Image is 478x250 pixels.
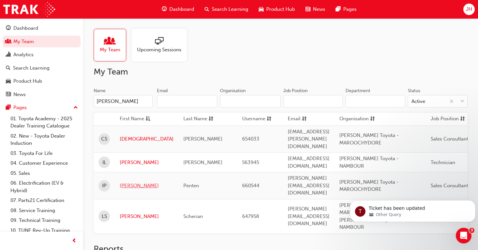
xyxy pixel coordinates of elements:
[8,215,81,225] a: 09. Technical Training
[300,3,331,16] a: news-iconNews
[339,156,399,169] span: [PERSON_NAME] Toyota - NAMBOUR
[73,104,78,112] span: up-icon
[38,97,125,111] div: [PERSON_NAME].[PERSON_NAME]
[6,105,11,111] span: pages-icon
[5,39,125,58] div: Jessica says…
[339,115,369,123] span: Organisation
[6,52,11,58] span: chart-icon
[242,115,265,123] span: Username
[6,39,11,45] span: people-icon
[331,3,362,16] a: pages-iconPages
[94,95,153,108] input: Name
[220,95,281,108] input: Organisation
[131,29,192,61] a: Upcoming Sessions
[339,115,375,123] button: Organisationsorting-icon
[267,115,271,123] span: sorting-icon
[3,49,81,61] a: Analytics
[343,6,357,13] span: Pages
[5,139,125,187] div: Lisa and Menno says…
[41,195,47,200] button: Start recording
[288,206,330,226] span: [PERSON_NAME][EMAIL_ADDRESS][DOMAIN_NAME]
[72,237,77,245] span: prev-icon
[3,2,55,17] img: Trak
[460,115,465,123] span: sorting-icon
[94,88,106,94] div: Name
[3,75,81,87] a: Product Hub
[408,88,420,94] div: Status
[120,115,156,123] button: First Nameasc-icon
[120,182,174,190] a: [PERSON_NAME]
[10,62,102,88] div: What is the name of the person this query relates to, as well as their username (for example [PER...
[212,6,248,13] span: Search Learning
[6,25,11,31] span: guage-icon
[305,5,310,13] span: news-icon
[288,115,301,123] span: Email
[431,115,467,123] button: Job Positionsorting-icon
[460,97,465,106] span: down-icon
[112,192,122,203] button: Send a message…
[183,183,199,189] span: Penten
[3,102,81,114] button: Pages
[205,5,209,13] span: search-icon
[288,115,324,123] button: Emailsorting-icon
[94,67,468,77] h2: My Team
[10,174,106,178] div: [PERSON_NAME] and [PERSON_NAME] • 4m ago
[3,36,81,48] a: My Team
[339,202,399,230] span: [PERSON_NAME] Toyota - MAROOCHYDORE, [PERSON_NAME] Toyota - NAMBOUR
[283,88,308,94] div: Job Position
[157,95,218,108] input: Email
[102,159,106,166] span: IL
[13,51,34,58] div: Analytics
[254,3,300,16] a: car-iconProduct Hub
[3,21,81,102] button: DashboardMy TeamAnalyticsSearch LearningProduct HubNews
[106,37,114,46] span: people-icon
[3,22,81,34] a: Dashboard
[19,6,29,16] div: Profile image for Trak
[242,136,259,142] span: 654033
[288,175,330,196] span: [PERSON_NAME][EMAIL_ADDRESS][DOMAIN_NAME]
[242,183,259,189] span: 660544
[288,129,330,149] span: [EMAIL_ADDRESS][PERSON_NAME][DOMAIN_NAME]
[5,139,107,172] div: Thanks for providing all those details. A ticket has now been created and our team is aiming to r...
[6,65,10,71] span: search-icon
[283,95,343,108] input: Job Position
[100,39,125,53] div: [DATE]
[8,168,81,178] a: 05. Sales
[266,6,295,13] span: Product Hub
[339,132,399,146] span: [PERSON_NAME] Toyota - MAROOCHYDORE
[155,37,163,46] span: sessionType_ONLINE_URL-icon
[242,159,259,165] span: 563945
[8,225,81,236] a: 10. TUNE Rev-Up Training
[313,6,325,13] span: News
[183,115,219,123] button: Last Namesorting-icon
[157,3,199,16] a: guage-iconDashboard
[13,91,26,98] div: News
[37,13,78,19] p: Back in 30 minutes
[31,195,36,200] button: Upload attachment
[463,4,475,15] button: JH
[302,115,307,123] span: sorting-icon
[35,119,104,125] span: Ticket has been created • 4m ago
[137,46,181,54] span: Upcoming Sessions
[6,92,11,98] span: news-icon
[8,131,81,148] a: 02. New - Toyota Dealer Induction
[101,135,107,143] span: CS
[8,114,81,131] a: 01. Toyota Academy - 2025 Dealer Training Catalogue
[336,5,341,13] span: pages-icon
[5,58,107,92] div: What is the name of the person this query relates to, as well as their username (for example [PER...
[411,98,425,105] div: Active
[5,97,125,117] div: Jessica says…
[120,115,144,123] span: First Name
[6,181,125,192] textarea: Message…
[466,6,472,13] span: JH
[208,115,213,123] span: sorting-icon
[6,78,11,84] span: car-icon
[10,195,15,200] button: Emoji picker
[431,136,468,142] span: Sales Consultant
[115,5,126,16] div: Close
[13,25,38,32] div: Dashboard
[346,88,370,94] div: Department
